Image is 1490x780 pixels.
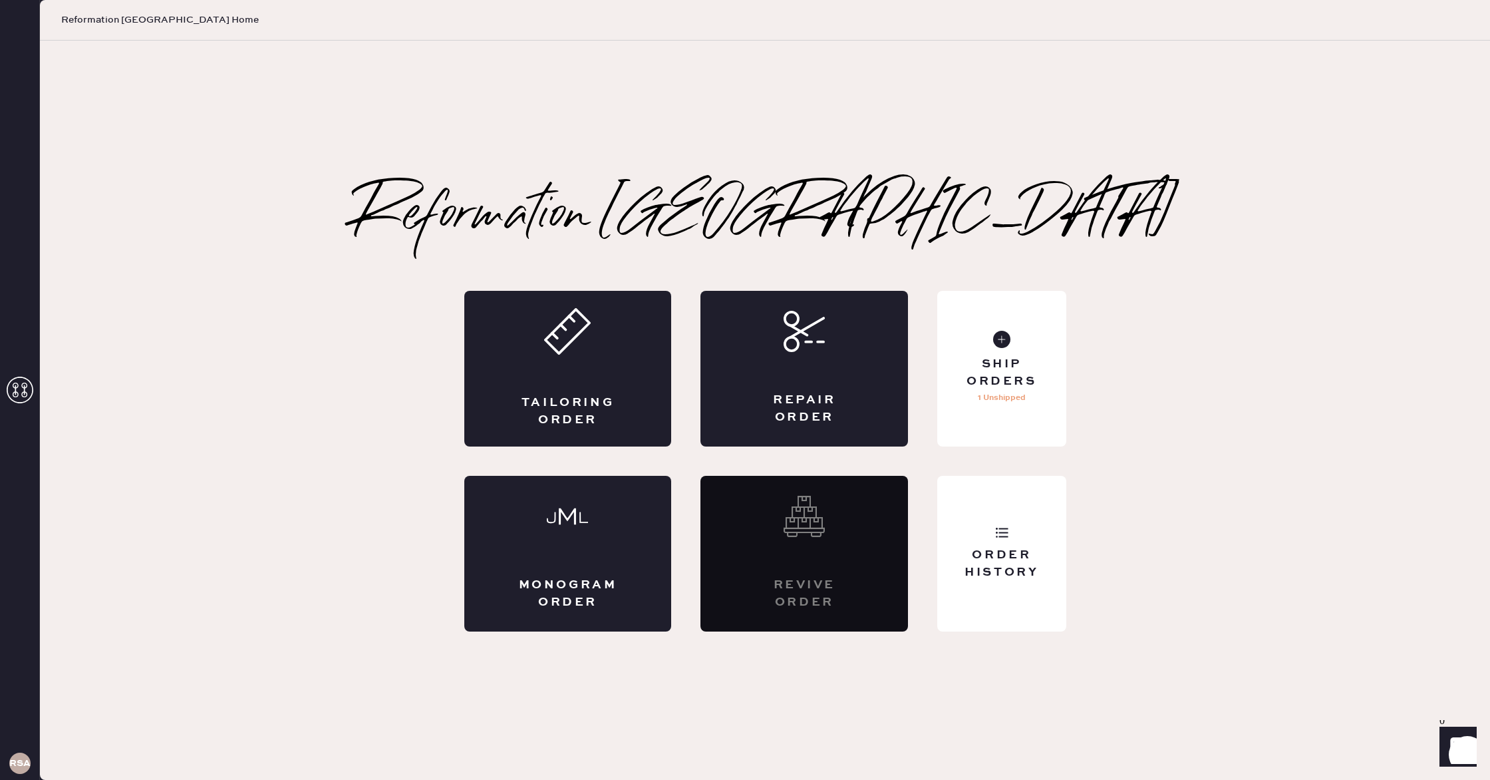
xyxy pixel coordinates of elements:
div: Repair Order [754,392,855,425]
h2: Reformation [GEOGRAPHIC_DATA] [354,190,1177,243]
div: Tailoring Order [518,395,619,428]
div: Order History [948,547,1055,580]
h3: RSA [9,759,31,768]
div: Interested? Contact us at care@hemster.co [700,476,908,632]
div: Revive order [754,577,855,610]
span: Reformation [GEOGRAPHIC_DATA] Home [61,13,259,27]
p: 1 Unshipped [978,390,1026,406]
div: Ship Orders [948,356,1055,389]
iframe: Front Chat [1427,720,1484,777]
div: Monogram Order [518,577,619,610]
